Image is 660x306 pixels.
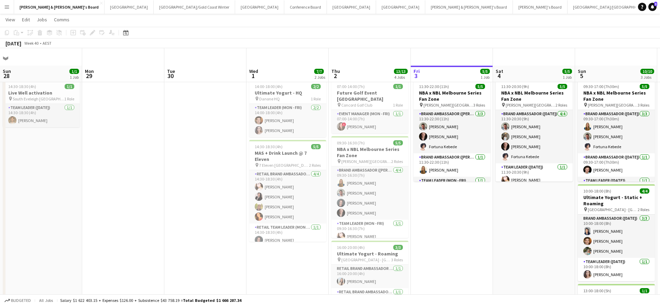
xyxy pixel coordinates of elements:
button: Conference Board [284,0,327,14]
span: [PERSON_NAME][GEOGRAPHIC_DATA], [GEOGRAPHIC_DATA] [423,102,473,108]
span: Total Budgeted $1 666 287.34 [183,298,241,303]
h3: NBA x NBL Melbourne Series Fan Zone [496,90,573,102]
app-job-card: 14:00-18:00 (4h)2/2Ultimate Yogurt - HQ Danone HQ1 RoleTeam Leader (Mon - Fri)2/214:00-18:00 (4h)... [249,80,326,137]
div: 4 Jobs [394,75,407,80]
span: 5/5 [558,84,567,89]
button: [PERSON_NAME]'s Board [513,0,568,14]
span: 1 Role [311,96,321,101]
app-card-role: RETAIL Brand Ambassador (Mon - Fri)4/414:30-18:30 (4h)[PERSON_NAME][PERSON_NAME][PERSON_NAME][PER... [249,170,326,223]
span: Sat [496,68,503,74]
span: 5/5 [311,144,321,149]
app-job-card: 14:30-18:30 (4h)5/5MAS + Drink Launch @ 7 Eleven 7 Eleven [GEOGRAPHIC_DATA]2 RolesRETAIL Brand Am... [249,140,326,242]
app-card-role: Team Leader ([DATE])1/114:30-18:30 (4h)[PERSON_NAME] [3,104,80,127]
span: 2 Roles [638,207,649,212]
app-card-role: Brand Ambassador ([PERSON_NAME])4/409:30-16:30 (7h)[PERSON_NAME][PERSON_NAME][PERSON_NAME][PERSON... [331,166,408,220]
span: Thu [331,68,340,74]
div: 09:30-16:30 (7h)5/5NBA x NBL Melbourne Series Fan Zone [PERSON_NAME][GEOGRAPHIC_DATA], [GEOGRAPHI... [331,136,408,238]
span: 7 Eleven [GEOGRAPHIC_DATA] [259,163,309,168]
app-card-role: Team Leader ([DATE])1/110:00-18:00 (8h)[PERSON_NAME] [578,258,655,281]
app-card-role: Brand Ambassador ([DATE])3/309:30-17:00 (7h30m)[PERSON_NAME][PERSON_NAME]Fortuna Kebede [578,110,655,153]
span: 2/2 [311,84,321,89]
span: 5/5 [393,140,403,145]
app-card-role: Event Manager (Mon - Fri)1/107:00-14:00 (7h)![PERSON_NAME] [331,110,408,133]
div: Salary $1 622 403.15 + Expenses $126.00 + Subsistence $43 758.19 = [60,298,241,303]
button: Budgeted [3,297,32,304]
span: Tue [167,68,175,74]
app-job-card: 14:30-18:30 (4h)1/1Live Well activation South Eveleigh [GEOGRAPHIC_DATA]1 RoleTeam Leader ([DATE]... [3,80,80,127]
h3: NBA x NBL Melbourne Series Fan Zone [414,90,491,102]
a: View [3,15,18,24]
span: 4 [495,72,503,80]
span: 5/5 [562,69,572,74]
span: 14:30-18:30 (4h) [8,84,36,89]
app-card-role: Brand Ambassador ([DATE])1/109:30-17:00 (7h30m)[PERSON_NAME] [578,153,655,177]
app-card-role: Brand Ambassador ([DATE])4/411:30-20:30 (9h)[PERSON_NAME][PERSON_NAME][PERSON_NAME]Fortuna Kebede [496,110,573,163]
span: 29 [84,72,94,80]
span: [PERSON_NAME][GEOGRAPHIC_DATA], [GEOGRAPHIC_DATA] [506,102,555,108]
span: 1 Role [393,102,403,108]
a: Edit [19,15,33,24]
span: 3 [654,2,657,6]
span: 2 [330,72,340,80]
span: 5/5 [475,84,485,89]
h3: Grand Final Activation [578,294,655,300]
span: Sun [3,68,11,74]
app-card-role: Brand Ambassador ([PERSON_NAME])3/311:30-22:30 (11h)[PERSON_NAME][PERSON_NAME]Fortuna Kebede [414,110,491,153]
span: 1/1 [65,84,74,89]
span: Jobs [37,17,47,23]
span: 30 [166,72,175,80]
h3: Ultimate Yogurt - Static + Roaming [578,194,655,207]
span: View [5,17,15,23]
span: 1/1 [69,69,79,74]
span: 7/7 [314,69,324,74]
app-job-card: 11:30-22:30 (11h)5/5NBA x NBL Melbourne Series Fan Zone [PERSON_NAME][GEOGRAPHIC_DATA], [GEOGRAPH... [414,80,491,182]
div: [DATE] [5,40,21,47]
app-card-role: Brand Ambassador ([PERSON_NAME])1/111:30-22:30 (11h)[PERSON_NAME] [414,153,491,177]
span: 3/3 [393,245,403,250]
span: 13:00-18:00 (5h) [583,288,611,293]
span: 2 Roles [391,159,403,164]
span: Mon [85,68,94,74]
button: [GEOGRAPHIC_DATA]/Gold Coast Winter [154,0,235,14]
span: 5/5 [480,69,490,74]
app-job-card: 09:30-17:00 (7h30m)5/5NBA x NBL Melbourne Series Fan Zone [PERSON_NAME][GEOGRAPHIC_DATA], [GEOGRA... [578,80,655,182]
span: 3 Roles [391,257,403,262]
span: 3 Roles [638,102,649,108]
button: [GEOGRAPHIC_DATA] [104,0,154,14]
span: 4/4 [640,188,649,194]
span: Sun [578,68,586,74]
span: 5/5 [640,84,649,89]
app-card-role: RETAIL Team Leader (Mon - Fri)1/114:30-18:30 (4h)[PERSON_NAME] [249,223,326,247]
span: [PERSON_NAME][GEOGRAPHIC_DATA], [GEOGRAPHIC_DATA] [588,102,638,108]
h3: Ultimate Yogurt - HQ [249,90,326,96]
div: 2 Jobs [315,75,325,80]
app-job-card: 07:00-14:00 (7h)1/1Future Golf Event [GEOGRAPHIC_DATA] Concord Golf Club1 RoleEvent Manager (Mon ... [331,80,408,133]
app-job-card: 10:00-18:00 (8h)4/4Ultimate Yogurt - Static + Roaming [GEOGRAPHIC_DATA] - [GEOGRAPHIC_DATA]2 Role... [578,184,655,281]
div: 3 Jobs [641,75,654,80]
a: 3 [648,3,657,11]
span: 2 Roles [309,163,321,168]
app-card-role: Team Leader ([DATE])1/111:30-20:30 (9h)[PERSON_NAME] [496,163,573,187]
span: Wed [249,68,258,74]
div: AEST [43,41,52,46]
span: 10:00-18:00 (8h) [583,188,611,194]
div: 1 Job [70,75,79,80]
span: [PERSON_NAME][GEOGRAPHIC_DATA], [GEOGRAPHIC_DATA] [341,159,391,164]
button: [GEOGRAPHIC_DATA] [327,0,376,14]
app-card-role: Team Leader (Mon - Fri)2/214:00-18:00 (4h)[PERSON_NAME][PERSON_NAME] [249,104,326,137]
button: [GEOGRAPHIC_DATA] [235,0,284,14]
a: Comms [51,15,72,24]
span: 07:00-14:00 (7h) [337,84,365,89]
button: [PERSON_NAME] & [PERSON_NAME]'s Board [425,0,513,14]
span: 1 [248,72,258,80]
h3: NBA x NBL Melbourne Series Fan Zone [578,90,655,102]
span: Comms [54,17,69,23]
span: 2 Roles [555,102,567,108]
span: 28 [2,72,11,80]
